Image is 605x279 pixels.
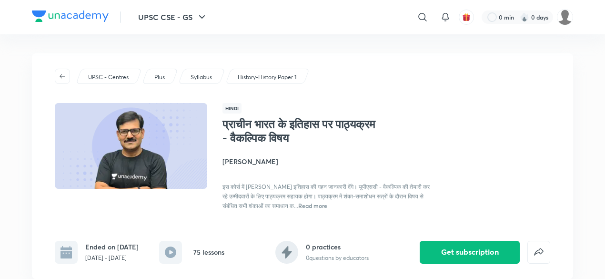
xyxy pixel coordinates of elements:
[85,242,139,252] h6: Ended on [DATE]
[520,12,529,22] img: streak
[32,10,109,22] img: Company Logo
[132,8,213,27] button: UPSC CSE - GS
[527,241,550,264] button: false
[462,13,471,21] img: avatar
[222,103,242,114] span: Hindi
[154,73,165,82] p: Plus
[222,156,436,166] h4: [PERSON_NAME]
[459,10,474,25] button: avatar
[191,73,212,82] p: Syllabus
[88,73,129,82] p: UPSC - Centres
[193,247,224,257] h6: 75 lessons
[420,241,520,264] button: Get subscription
[153,73,167,82] a: Plus
[87,73,131,82] a: UPSC - Centres
[236,73,298,82] a: History-History Paper 1
[298,202,327,209] span: Read more
[189,73,214,82] a: Syllabus
[238,73,296,82] p: History-History Paper 1
[53,102,209,190] img: Thumbnail
[85,254,139,262] p: [DATE] - [DATE]
[306,254,369,262] p: 0 questions by educators
[557,9,573,25] img: Vikram Singh Rawat
[32,10,109,24] a: Company Logo
[222,117,378,145] h1: प्राचीन भारत के इतिहास पर पाठ्यक्रम - वैकल्पिक विषय
[306,242,369,252] h6: 0 practices
[222,183,430,209] span: इस कोर्स में [PERSON_NAME] इतिहास की गहन जानकारी देंगे। यूपीएससी - वैकल्पिक की तैयारी कर रहे उम्म...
